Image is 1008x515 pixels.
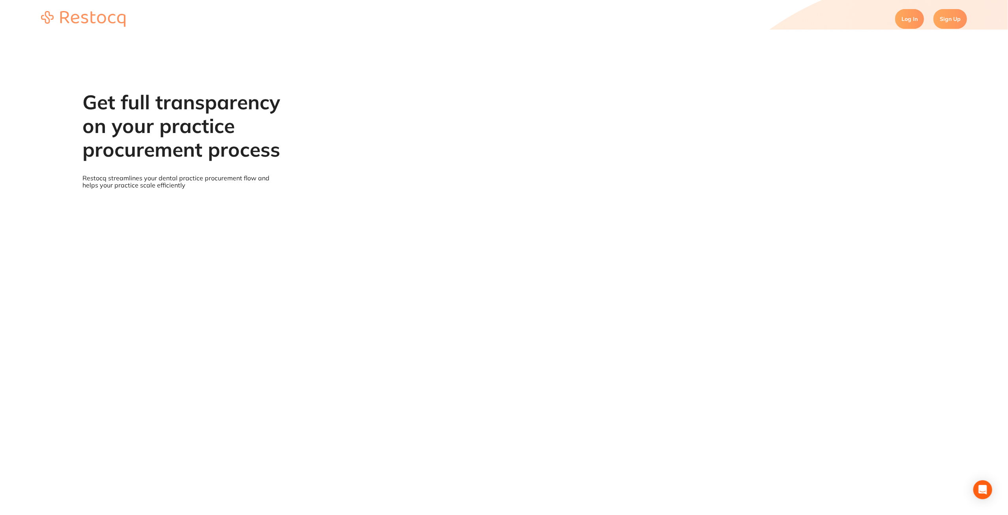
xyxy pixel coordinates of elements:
a: Log In [895,9,924,29]
a: Sign Up [933,9,967,29]
p: Restocq streamlines your dental practice procurement flow and helps your practice scale efficiently [82,174,281,189]
img: restocq_logo.svg [41,11,125,27]
div: Open Intercom Messenger [973,480,992,499]
h1: Get full transparency on your practice procurement process [82,90,281,161]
